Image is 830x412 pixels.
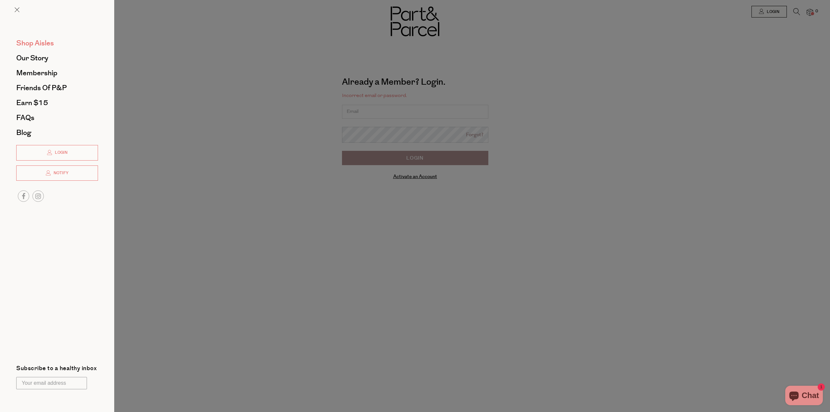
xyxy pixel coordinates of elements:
a: Notify [16,165,98,181]
a: Membership [16,69,98,77]
span: Friends of P&P [16,83,67,93]
a: Friends of P&P [16,84,98,91]
span: Notify [52,170,68,176]
span: Shop Aisles [16,38,54,48]
a: Blog [16,129,98,136]
a: Shop Aisles [16,40,98,47]
span: Our Story [16,53,48,63]
a: Earn $15 [16,99,98,106]
span: Login [53,150,67,155]
span: FAQs [16,113,34,123]
inbox-online-store-chat: Shopify online store chat [783,386,825,407]
a: Login [16,145,98,161]
span: Earn $15 [16,98,48,108]
input: Your email address [16,377,87,389]
a: FAQs [16,114,98,121]
span: Membership [16,68,57,78]
label: Subscribe to a healthy inbox [16,366,97,374]
a: Our Story [16,55,98,62]
span: Blog [16,127,31,138]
